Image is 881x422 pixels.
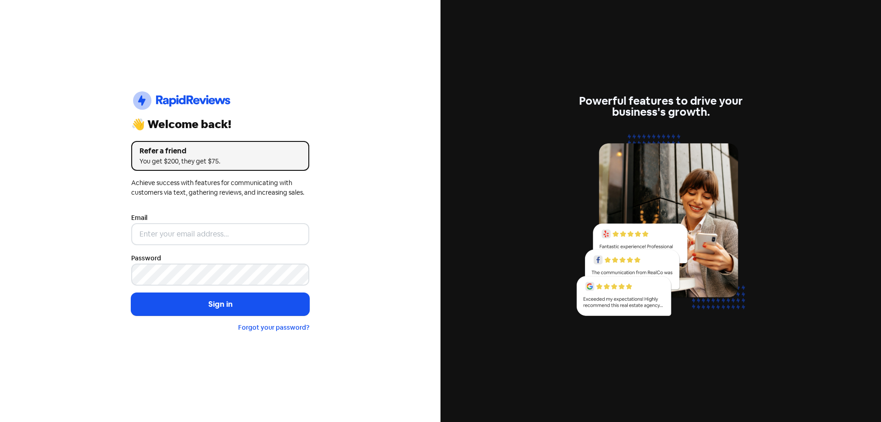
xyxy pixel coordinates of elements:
[131,293,309,316] button: Sign in
[131,253,161,263] label: Password
[139,157,301,166] div: You get $200, they get $75.
[572,129,750,326] img: reviews
[238,323,309,332] a: Forgot your password?
[572,96,750,118] div: Powerful features to drive your business's growth.
[131,178,309,197] div: Achieve success with features for communicating with customers via text, gathering reviews, and i...
[131,213,147,223] label: Email
[139,146,301,157] div: Refer a friend
[131,119,309,130] div: 👋 Welcome back!
[131,223,309,245] input: Enter your email address...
